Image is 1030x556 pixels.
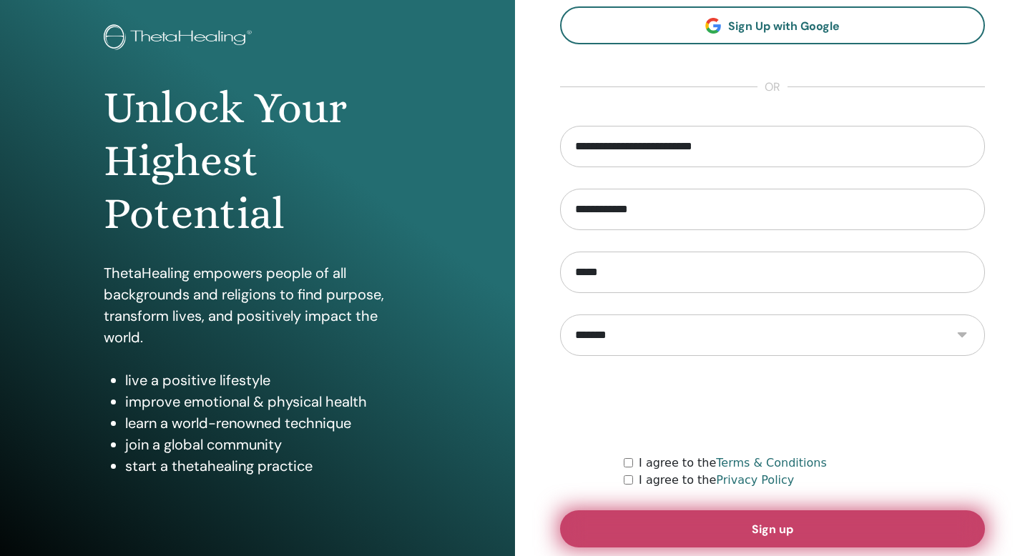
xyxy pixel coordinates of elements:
[716,473,794,487] a: Privacy Policy
[125,455,411,477] li: start a thetahealing practice
[125,434,411,455] li: join a global community
[104,262,411,348] p: ThetaHealing empowers people of all backgrounds and religions to find purpose, transform lives, a...
[125,369,411,391] li: live a positive lifestyle
[752,522,793,537] span: Sign up
[664,377,881,433] iframe: reCAPTCHA
[757,79,788,96] span: or
[560,6,985,44] a: Sign Up with Google
[728,19,840,34] span: Sign Up with Google
[639,472,794,489] label: I agree to the
[560,510,985,547] button: Sign up
[125,391,411,412] li: improve emotional & physical health
[125,412,411,434] li: learn a world-renowned technique
[639,455,827,472] label: I agree to the
[716,456,826,470] a: Terms & Conditions
[104,81,411,241] h1: Unlock Your Highest Potential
